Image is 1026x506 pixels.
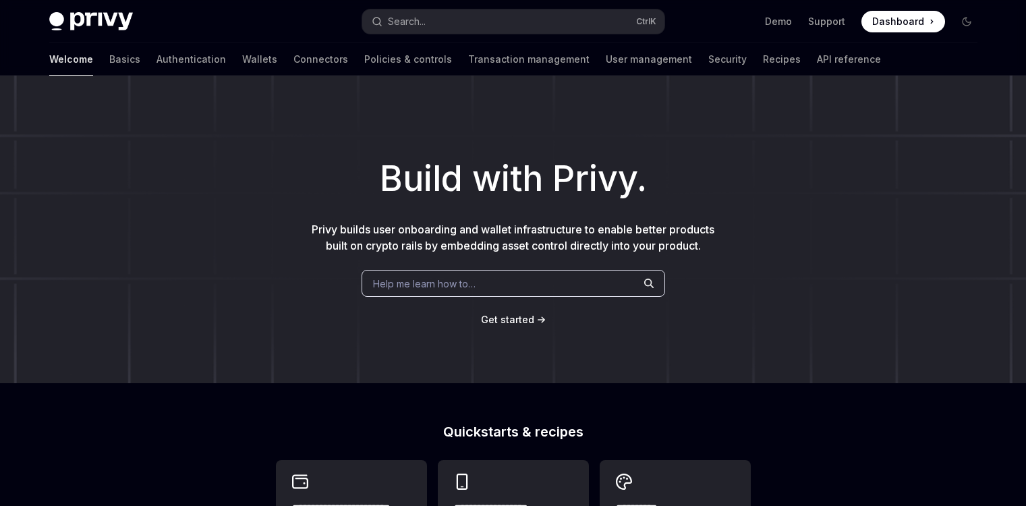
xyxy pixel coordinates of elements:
[22,152,1004,205] h1: Build with Privy.
[481,313,534,327] a: Get started
[817,43,881,76] a: API reference
[808,15,845,28] a: Support
[242,43,277,76] a: Wallets
[373,277,476,291] span: Help me learn how to…
[708,43,747,76] a: Security
[636,16,656,27] span: Ctrl K
[364,43,452,76] a: Policies & controls
[872,15,924,28] span: Dashboard
[109,43,140,76] a: Basics
[388,13,426,30] div: Search...
[765,15,792,28] a: Demo
[606,43,692,76] a: User management
[468,43,590,76] a: Transaction management
[763,43,801,76] a: Recipes
[293,43,348,76] a: Connectors
[276,425,751,439] h2: Quickstarts & recipes
[861,11,945,32] a: Dashboard
[312,223,714,252] span: Privy builds user onboarding and wallet infrastructure to enable better products built on crypto ...
[49,12,133,31] img: dark logo
[156,43,226,76] a: Authentication
[956,11,977,32] button: Toggle dark mode
[49,43,93,76] a: Welcome
[362,9,664,34] button: Search...CtrlK
[481,314,534,325] span: Get started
